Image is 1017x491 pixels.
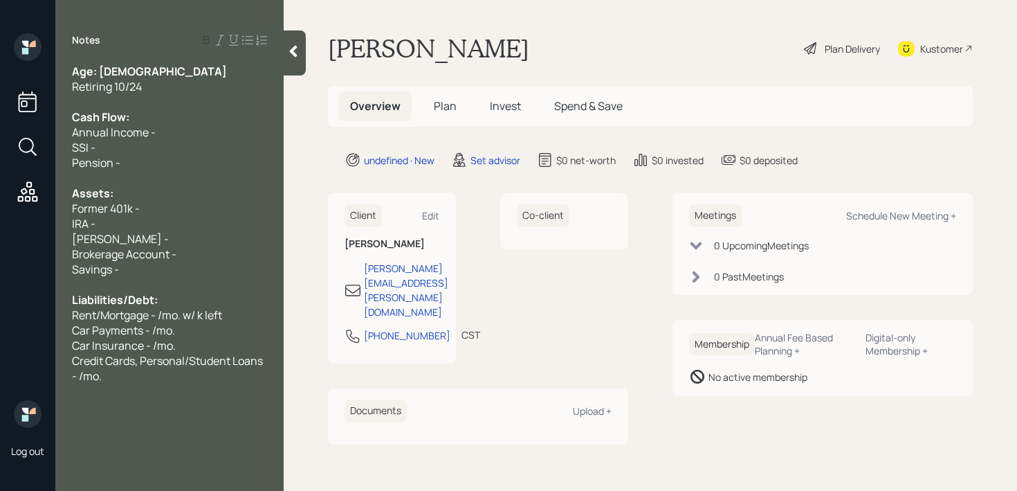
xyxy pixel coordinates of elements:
[72,247,176,262] span: Brokerage Account -
[364,153,434,168] div: undefined · New
[689,333,755,356] h6: Membership
[755,331,854,357] div: Annual Fee Based Planning +
[825,42,880,56] div: Plan Delivery
[689,204,742,227] h6: Meetings
[72,79,142,94] span: Retiring 10/24
[470,153,520,168] div: Set advisor
[72,338,176,353] span: Car Insurance - /mo.
[422,209,439,222] div: Edit
[345,238,439,250] h6: [PERSON_NAME]
[72,186,113,201] span: Assets:
[72,307,222,323] span: Rent/Mortgage - /mo. w/ k left
[72,292,158,307] span: Liabilities/Debt:
[72,323,175,338] span: Car Payments - /mo.
[72,33,100,47] label: Notes
[461,328,480,342] div: CST
[72,216,95,231] span: IRA -
[490,98,521,114] span: Invest
[72,109,129,125] span: Cash Flow:
[364,261,448,319] div: [PERSON_NAME][EMAIL_ADDRESS][PERSON_NAME][DOMAIN_NAME]
[14,400,42,428] img: retirable_logo.png
[708,370,807,384] div: No active membership
[573,404,612,418] div: Upload +
[328,33,529,64] h1: [PERSON_NAME]
[72,140,95,155] span: SSI -
[740,153,798,168] div: $0 deposited
[846,209,956,222] div: Schedule New Meeting +
[517,204,569,227] h6: Co-client
[350,98,401,114] span: Overview
[345,204,382,227] h6: Client
[72,231,169,247] span: [PERSON_NAME] -
[556,153,616,168] div: $0 net-worth
[865,331,956,357] div: Digital-only Membership +
[652,153,704,168] div: $0 invested
[714,238,809,253] div: 0 Upcoming Meeting s
[554,98,623,114] span: Spend & Save
[72,353,265,384] span: Credit Cards, Personal/Student Loans - /mo.
[11,445,44,458] div: Log out
[714,269,784,284] div: 0 Past Meeting s
[72,155,120,170] span: Pension -
[434,98,457,114] span: Plan
[72,64,227,79] span: Age: [DEMOGRAPHIC_DATA]
[345,400,407,422] h6: Documents
[920,42,963,56] div: Kustomer
[72,201,140,216] span: Former 401k -
[364,328,450,343] div: [PHONE_NUMBER]
[72,125,156,140] span: Annual Income -
[72,262,119,277] span: Savings -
